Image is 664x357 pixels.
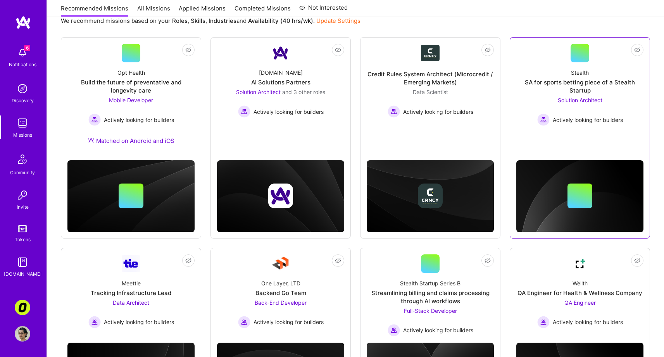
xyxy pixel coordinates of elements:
span: Actively looking for builders [553,318,623,326]
img: Company Logo [271,254,290,273]
img: Actively looking for builders [537,113,550,126]
a: User Avatar [13,326,32,342]
span: Actively looking for builders [254,108,324,116]
a: Company LogoOne Layer, LTDBackend Go TeamBack-End Developer Actively looking for buildersActively... [217,254,344,331]
i: icon EyeClosed [634,257,640,264]
b: Roles [172,17,188,24]
img: Corner3: Building an AI User Researcher [15,300,30,315]
div: Wellth [573,279,588,287]
img: bell [15,45,30,60]
div: Missions [13,131,32,139]
img: Actively looking for builders [537,316,550,328]
img: Invite [15,187,30,203]
img: Company Logo [122,255,140,272]
a: Stealth Startup Series BStreamlining billing and claims processing through AI workflowsFull-Stack... [367,254,494,336]
img: logo [16,15,31,29]
span: 6 [24,45,30,51]
p: We recommend missions based on your , , and . [61,17,360,25]
div: One Layer, LTD [261,279,300,287]
div: Matched on Android and iOS [88,137,174,145]
div: SA for sports betting piece of a Stealth Startup [516,78,643,94]
div: Tokens [15,235,31,244]
img: discovery [15,81,30,96]
div: Credit Rules System Architect (Microcredit / Emerging Markets) [367,70,494,86]
span: Actively looking for builders [254,318,324,326]
span: and 3 other roles [282,89,325,95]
img: Actively looking for builders [88,113,101,126]
img: Actively looking for builders [238,105,250,118]
i: icon EyeClosed [634,47,640,53]
span: Actively looking for builders [104,116,174,124]
span: Back-End Developer [255,299,307,306]
img: Community [13,150,32,168]
div: [DOMAIN_NAME] [259,69,303,77]
div: QA Engineer for Health & Wellness Company [517,289,642,297]
img: Actively looking for builders [388,324,400,336]
img: Actively looking for builders [88,316,101,328]
a: Completed Missions [235,4,291,17]
span: Mobile Developer [109,97,153,103]
span: Full-Stack Developer [404,307,457,314]
img: Company Logo [421,45,440,61]
span: Actively looking for builders [104,318,174,326]
a: Company Logo[DOMAIN_NAME]AI Solutions PartnersSolution Architect and 3 other rolesActively lookin... [217,44,344,135]
div: Invite [17,203,29,211]
span: Actively looking for builders [553,116,623,124]
img: guide book [15,254,30,270]
img: Actively looking for builders [238,316,250,328]
div: Community [10,168,35,177]
span: Data Architect [113,299,149,306]
img: cover [516,160,643,232]
a: Company LogoMeettieTracking Infrastructure LeadData Architect Actively looking for buildersActive... [67,254,195,331]
div: Meettie [122,279,141,287]
a: Company LogoCredit Rules System Architect (Microcredit / Emerging Markets)Data Scientist Actively... [367,44,494,135]
img: tokens [18,225,27,232]
b: Industries [209,17,236,24]
a: StealthSA for sports betting piece of a Stealth StartupSolution Architect Actively looking for bu... [516,44,643,135]
span: Solution Architect [558,97,602,103]
span: QA Engineer [564,299,596,306]
img: Company Logo [571,254,589,273]
i: icon EyeClosed [185,47,191,53]
a: Corner3: Building an AI User Researcher [13,300,32,315]
b: Availability (40 hrs/wk) [248,17,313,24]
div: Tracking Infrastructure Lead [91,289,171,297]
img: Actively looking for builders [388,105,400,118]
img: Company logo [268,184,293,208]
div: Streamlining billing and claims processing through AI workflows [367,289,494,305]
span: Actively looking for builders [403,326,473,334]
a: Opt HealthBuild the future of preventative and longevity careMobile Developer Actively looking fo... [67,44,195,154]
i: icon EyeClosed [185,257,191,264]
img: Company logo [418,184,443,208]
i: icon EyeClosed [335,257,341,264]
span: Solution Architect [236,89,281,95]
img: User Avatar [15,326,30,342]
img: Ateam Purple Icon [88,137,94,143]
img: Company Logo [271,44,290,62]
a: All Missions [137,4,170,17]
a: Company LogoWellthQA Engineer for Health & Wellness CompanyQA Engineer Actively looking for build... [516,254,643,331]
span: Data Scientist [413,89,448,95]
div: Opt Health [117,69,145,77]
div: Notifications [9,60,36,69]
div: Stealth [571,69,589,77]
a: Applied Missions [179,4,226,17]
span: Actively looking for builders [403,108,473,116]
a: Not Interested [299,3,348,17]
i: icon EyeClosed [485,47,491,53]
img: teamwork [15,115,30,131]
b: Skills [191,17,205,24]
div: Discovery [12,96,34,105]
img: cover [67,160,195,232]
a: Recommended Missions [61,4,128,17]
div: Stealth Startup Series B [400,279,460,287]
i: icon EyeClosed [485,257,491,264]
div: [DOMAIN_NAME] [4,270,41,278]
img: cover [367,160,494,232]
i: icon EyeClosed [335,47,341,53]
div: Build the future of preventative and longevity care [67,78,195,94]
div: AI Solutions Partners [251,78,310,86]
a: Update Settings [316,17,360,24]
div: Backend Go Team [255,289,306,297]
img: cover [217,160,344,232]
